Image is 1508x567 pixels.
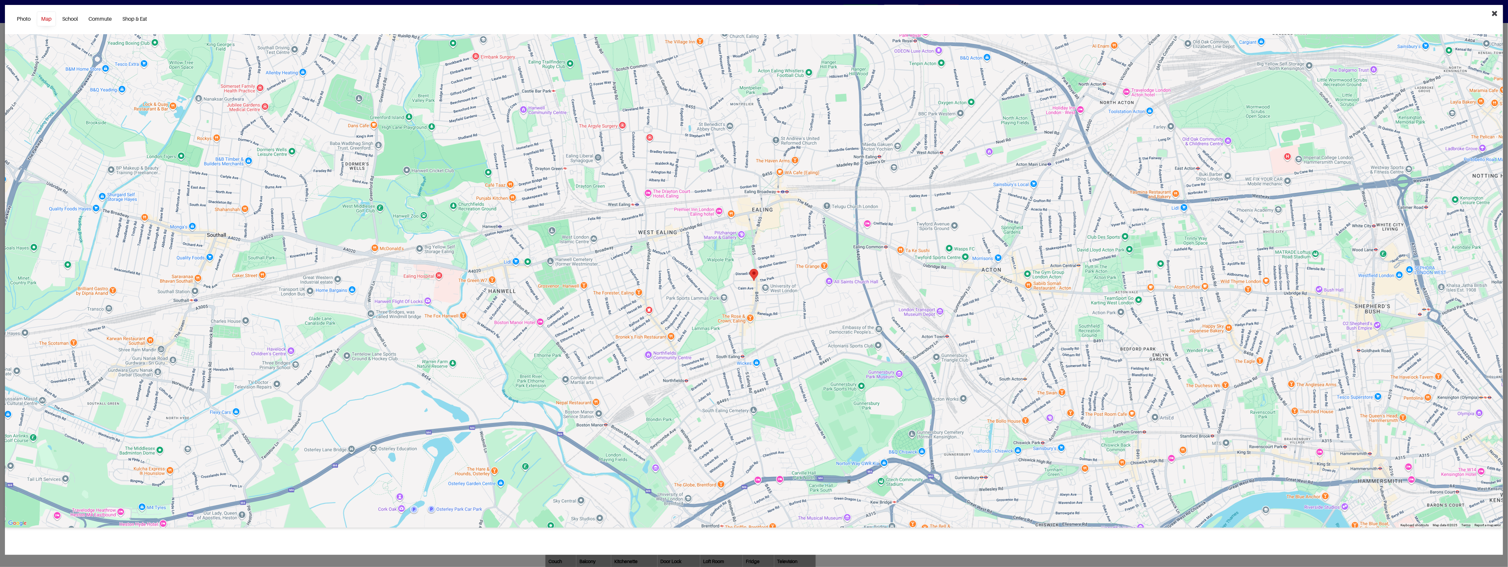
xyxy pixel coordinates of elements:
[12,12,35,26] a: Photo
[1487,5,1503,21] button: Close
[1475,523,1501,527] a: Report a map error
[7,519,28,528] img: Google
[7,519,28,528] a: Open this area in Google Maps (opens a new window)
[750,269,758,281] div: Click to zoom
[118,12,151,26] a: Shop & Eat
[58,12,82,26] a: School
[84,12,116,26] a: Commute
[1401,523,1429,528] button: Keyboard shortcuts
[1462,523,1471,527] a: Terms (opens in new tab)
[1433,523,1458,527] span: Map data ©2025
[37,12,56,26] a: Map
